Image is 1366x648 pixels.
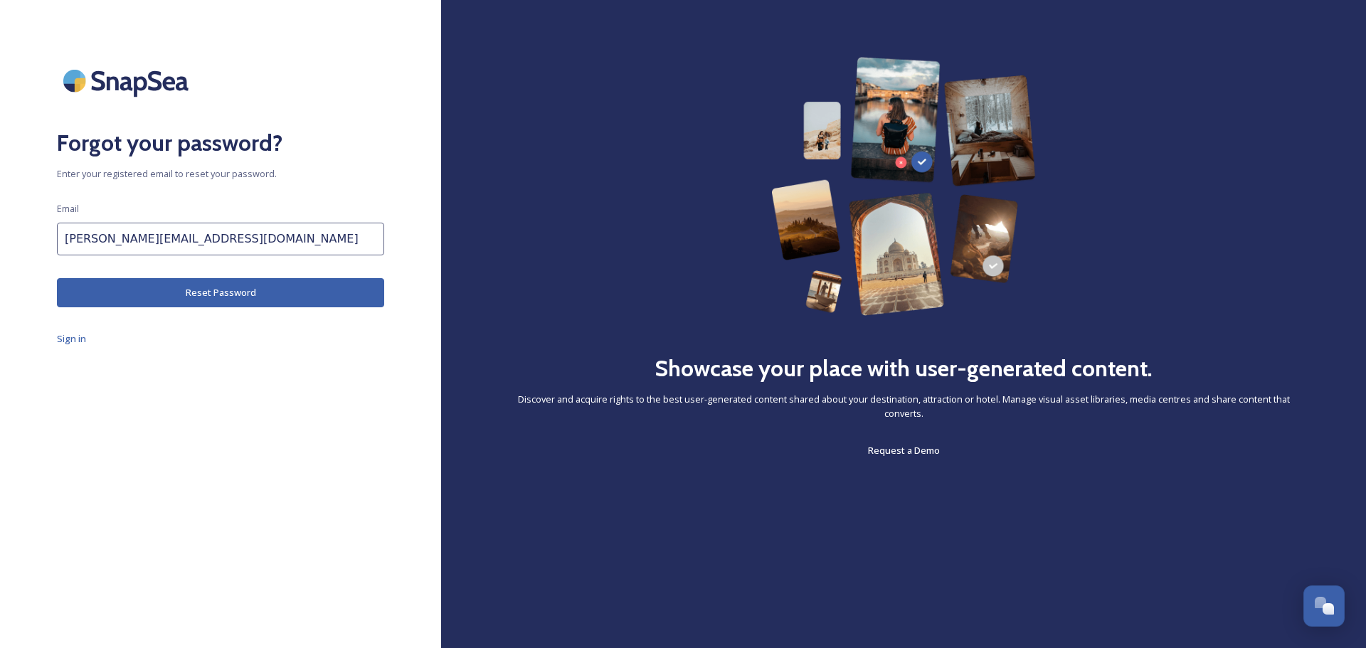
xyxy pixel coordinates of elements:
[868,444,940,457] span: Request a Demo
[57,223,384,255] input: john.doe@snapsea.io
[498,393,1309,420] span: Discover and acquire rights to the best user-generated content shared about your destination, att...
[57,57,199,105] img: SnapSea Logo
[868,442,940,459] a: Request a Demo
[57,167,384,181] span: Enter your registered email to reset your password.
[1303,585,1345,627] button: Open Chat
[57,126,384,160] h2: Forgot your password?
[771,57,1036,316] img: 63b42ca75bacad526042e722_Group%20154-p-800.png
[57,202,79,216] span: Email
[57,332,86,345] span: Sign in
[655,351,1153,386] h2: Showcase your place with user-generated content.
[57,330,384,347] a: Sign in
[57,278,384,307] button: Reset Password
